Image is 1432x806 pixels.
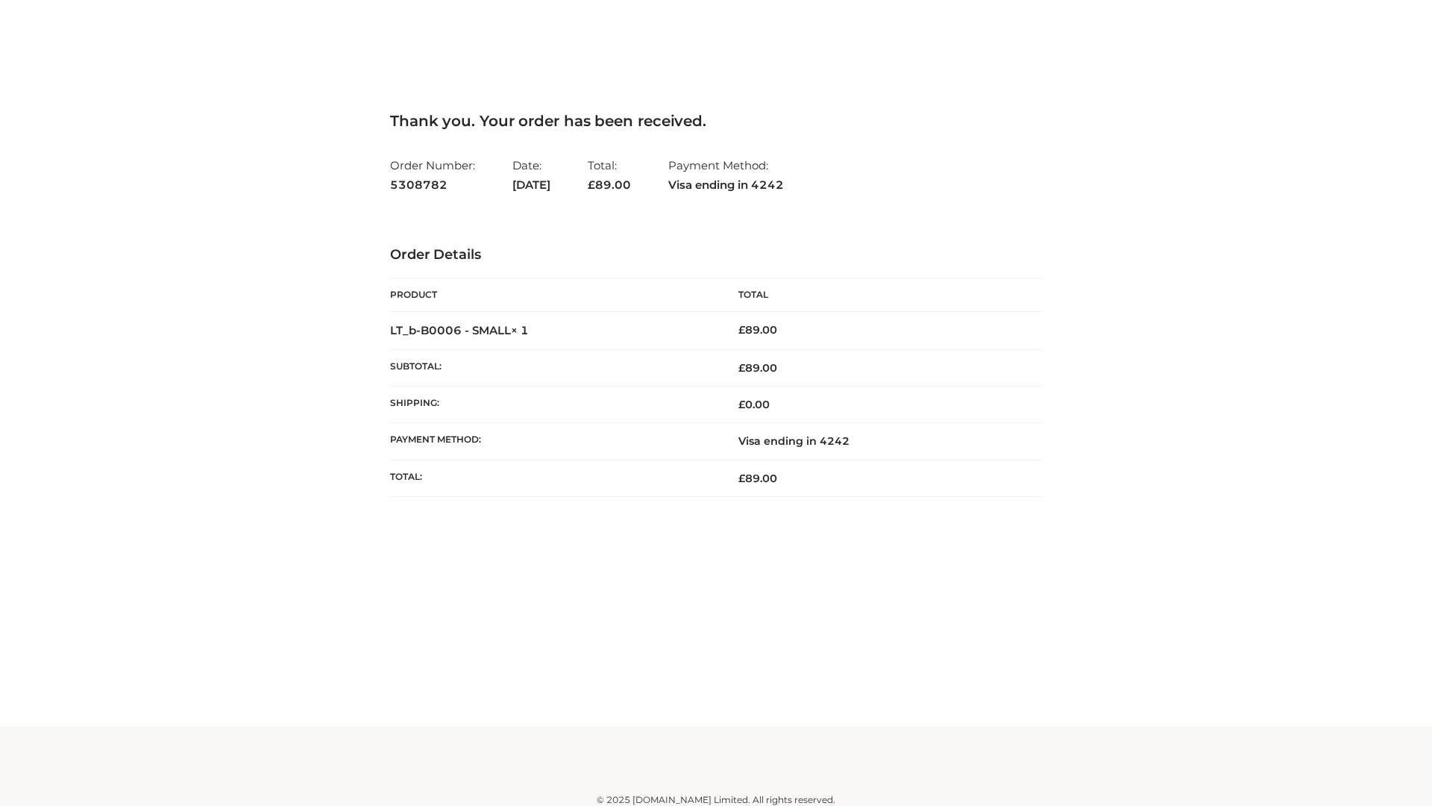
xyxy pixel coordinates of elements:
strong: 5308782 [390,175,475,195]
span: £ [738,398,745,411]
th: Total [716,278,1042,312]
h3: Order Details [390,247,1042,263]
strong: Visa ending in 4242 [668,175,784,195]
span: 89.00 [738,361,777,375]
span: 89.00 [588,178,631,192]
bdi: 0.00 [738,398,770,411]
span: £ [738,323,745,337]
th: Total: [390,460,716,496]
span: 89.00 [738,472,777,485]
th: Payment method: [390,423,716,460]
li: Order Number: [390,152,475,198]
th: Subtotal: [390,349,716,386]
span: £ [738,472,745,485]
strong: [DATE] [512,175,550,195]
span: £ [738,361,745,375]
span: £ [588,178,595,192]
li: Payment Method: [668,152,784,198]
th: Shipping: [390,387,716,423]
bdi: 89.00 [738,323,777,337]
strong: × 1 [511,323,529,337]
h3: Thank you. Your order has been received. [390,112,1042,130]
td: Visa ending in 4242 [716,423,1042,460]
th: Product [390,278,716,312]
li: Total: [588,152,631,198]
strong: LT_b-B0006 - SMALL [390,323,529,337]
li: Date: [512,152,550,198]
